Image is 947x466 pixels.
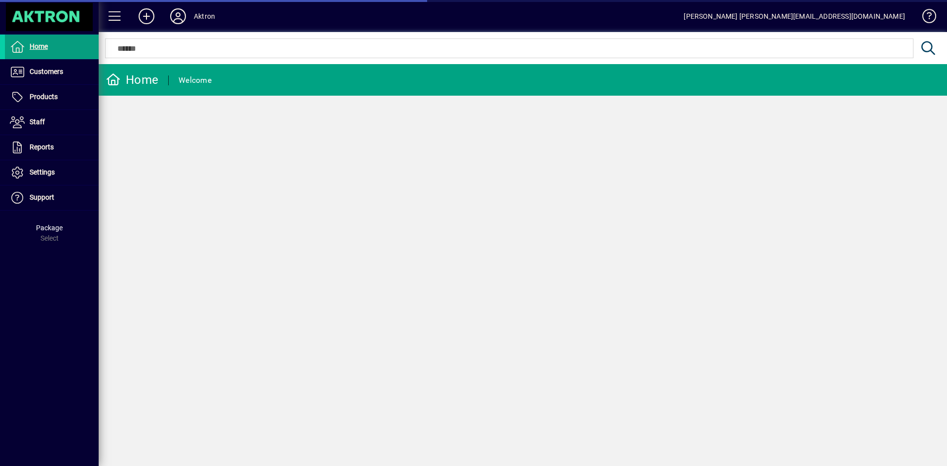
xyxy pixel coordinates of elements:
a: Support [5,185,99,210]
span: Products [30,93,58,101]
a: Products [5,85,99,109]
span: Customers [30,68,63,75]
span: Staff [30,118,45,126]
a: Reports [5,135,99,160]
span: Settings [30,168,55,176]
a: Customers [5,60,99,84]
a: Settings [5,160,99,185]
span: Reports [30,143,54,151]
div: Aktron [194,8,215,24]
button: Profile [162,7,194,25]
button: Add [131,7,162,25]
a: Staff [5,110,99,135]
span: Home [30,42,48,50]
a: Knowledge Base [915,2,935,34]
div: [PERSON_NAME] [PERSON_NAME][EMAIL_ADDRESS][DOMAIN_NAME] [684,8,905,24]
div: Welcome [179,72,212,88]
span: Package [36,224,63,232]
span: Support [30,193,54,201]
div: Home [106,72,158,88]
